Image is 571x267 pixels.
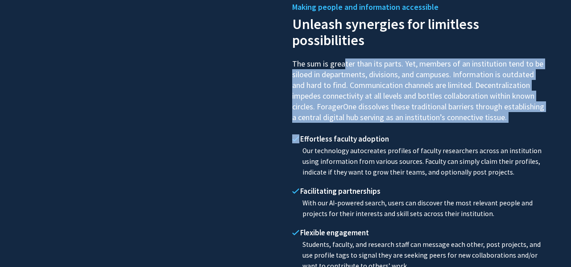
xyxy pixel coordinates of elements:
[292,134,546,143] h4: Effortless faculty adoption
[292,14,546,48] h2: Unleash synergies for limitless possibilities
[292,187,546,196] h4: Facilitating partnerships
[292,50,546,123] p: The sum is greater than its parts. Yet, members of an institution tend to be siloed in department...
[292,0,546,14] h5: Making people and information accessible
[292,146,546,178] p: Our technology autocreates profiles of faculty researchers across an institution using informatio...
[7,227,38,260] iframe: Chat
[292,228,546,237] h4: Flexible engagement
[292,198,546,219] p: With our AI-powered search, users can discover the most relevant people and projects for their in...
